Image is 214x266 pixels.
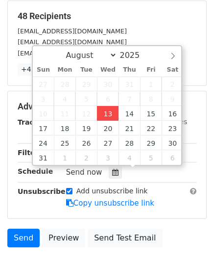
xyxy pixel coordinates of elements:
[162,135,183,150] span: August 30, 2025
[140,121,162,135] span: August 22, 2025
[76,186,148,196] label: Add unsubscribe link
[7,229,40,247] a: Send
[42,229,85,247] a: Preview
[140,77,162,91] span: August 1, 2025
[119,121,140,135] span: August 21, 2025
[162,77,183,91] span: August 2, 2025
[75,121,97,135] span: August 19, 2025
[18,187,66,195] strong: Unsubscribe
[75,150,97,165] span: September 2, 2025
[119,135,140,150] span: August 28, 2025
[97,121,119,135] span: August 20, 2025
[54,106,75,121] span: August 11, 2025
[18,27,127,35] small: [EMAIL_ADDRESS][DOMAIN_NAME]
[66,168,102,177] span: Send now
[54,67,75,73] span: Mon
[54,121,75,135] span: August 18, 2025
[18,149,43,157] strong: Filters
[18,101,196,112] h5: Advanced
[54,135,75,150] span: August 25, 2025
[162,121,183,135] span: August 23, 2025
[33,121,54,135] span: August 17, 2025
[75,67,97,73] span: Tue
[162,67,183,73] span: Sat
[33,67,54,73] span: Sun
[75,135,97,150] span: August 26, 2025
[119,91,140,106] span: August 7, 2025
[119,77,140,91] span: July 31, 2025
[33,77,54,91] span: July 27, 2025
[162,106,183,121] span: August 16, 2025
[165,219,214,266] iframe: Chat Widget
[97,150,119,165] span: September 3, 2025
[75,77,97,91] span: July 29, 2025
[97,135,119,150] span: August 27, 2025
[33,106,54,121] span: August 10, 2025
[88,229,162,247] a: Send Test Email
[162,91,183,106] span: August 9, 2025
[97,91,119,106] span: August 6, 2025
[97,67,119,73] span: Wed
[54,91,75,106] span: August 4, 2025
[140,150,162,165] span: September 5, 2025
[18,118,50,126] strong: Tracking
[75,106,97,121] span: August 12, 2025
[140,135,162,150] span: August 29, 2025
[18,50,127,57] small: [EMAIL_ADDRESS][DOMAIN_NAME]
[140,91,162,106] span: August 8, 2025
[119,67,140,73] span: Thu
[18,38,127,46] small: [EMAIL_ADDRESS][DOMAIN_NAME]
[140,106,162,121] span: August 15, 2025
[119,150,140,165] span: September 4, 2025
[117,51,152,60] input: Year
[119,106,140,121] span: August 14, 2025
[54,150,75,165] span: September 1, 2025
[97,106,119,121] span: August 13, 2025
[33,91,54,106] span: August 3, 2025
[66,199,154,208] a: Copy unsubscribe link
[18,63,59,76] a: +45 more
[162,150,183,165] span: September 6, 2025
[97,77,119,91] span: July 30, 2025
[75,91,97,106] span: August 5, 2025
[18,11,196,22] h5: 48 Recipients
[54,77,75,91] span: July 28, 2025
[140,67,162,73] span: Fri
[33,135,54,150] span: August 24, 2025
[18,167,53,175] strong: Schedule
[33,150,54,165] span: August 31, 2025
